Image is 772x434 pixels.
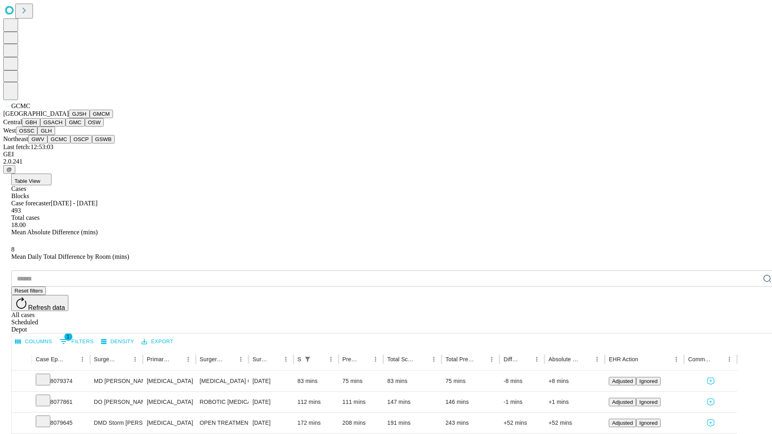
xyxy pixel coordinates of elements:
[11,253,129,260] span: Mean Daily Total Difference by Room (mins)
[13,336,54,348] button: Select columns
[36,413,86,433] div: 8079645
[11,221,26,228] span: 18.00
[16,395,28,409] button: Expand
[37,127,55,135] button: GLH
[387,371,437,391] div: 83 mins
[40,118,66,127] button: GSACH
[387,413,437,433] div: 191 mins
[548,392,601,412] div: +1 mins
[609,398,636,406] button: Adjusted
[47,135,70,143] button: GCMC
[503,392,540,412] div: -1 mins
[636,419,661,427] button: Ignored
[147,392,191,412] div: [MEDICAL_DATA]
[503,371,540,391] div: -8 mins
[3,165,15,174] button: @
[3,135,28,142] span: Northeast
[343,413,380,433] div: 208 mins
[639,420,657,426] span: Ignored
[314,354,325,365] button: Sort
[235,354,246,365] button: Menu
[36,371,86,391] div: 8079374
[325,354,337,365] button: Menu
[66,354,77,365] button: Sort
[16,127,38,135] button: OSSC
[224,354,235,365] button: Sort
[298,356,301,362] div: Scheduled In Room Duration
[298,413,335,433] div: 172 mins
[85,118,104,127] button: OSW
[3,151,769,158] div: GEI
[11,174,51,185] button: Table View
[387,356,416,362] div: Total Scheduled Duration
[36,392,86,412] div: 8077861
[253,356,268,362] div: Surgery Date
[3,110,69,117] span: [GEOGRAPHIC_DATA]
[724,354,735,365] button: Menu
[200,392,244,412] div: ROBOTIC [MEDICAL_DATA]
[57,335,96,348] button: Show filters
[22,118,40,127] button: GBH
[639,378,657,384] span: Ignored
[94,413,139,433] div: DMD Storm [PERSON_NAME]
[28,135,47,143] button: GWV
[639,399,657,405] span: Ignored
[446,356,474,362] div: Total Predicted Duration
[253,392,289,412] div: [DATE]
[520,354,531,365] button: Sort
[147,371,191,391] div: [MEDICAL_DATA]
[302,354,313,365] div: 1 active filter
[3,143,53,150] span: Last fetch: 12:53:03
[612,399,633,405] span: Adjusted
[280,354,292,365] button: Menu
[486,354,497,365] button: Menu
[446,392,496,412] div: 146 mins
[183,354,194,365] button: Menu
[28,304,65,311] span: Refresh data
[129,354,141,365] button: Menu
[140,336,175,348] button: Export
[14,178,40,184] span: Table View
[94,392,139,412] div: DO [PERSON_NAME] [PERSON_NAME] Do
[99,336,136,348] button: Density
[298,371,335,391] div: 83 mins
[118,354,129,365] button: Sort
[639,354,650,365] button: Sort
[370,354,381,365] button: Menu
[548,356,579,362] div: Absolute Difference
[64,333,72,341] span: 1
[11,287,46,295] button: Reset filters
[11,102,30,109] span: GCMC
[609,377,636,385] button: Adjusted
[609,356,638,362] div: EHR Action
[11,214,39,221] span: Total cases
[609,419,636,427] button: Adjusted
[387,392,437,412] div: 147 mins
[343,356,358,362] div: Predicted In Room Duration
[446,413,496,433] div: 243 mins
[147,413,191,433] div: [MEDICAL_DATA]
[343,392,380,412] div: 111 mins
[3,127,16,134] span: West
[503,356,519,362] div: Difference
[359,354,370,365] button: Sort
[11,207,21,214] span: 493
[200,413,244,433] div: OPEN TREATMENT [PERSON_NAME] II COMPLEX FRACTURE
[36,356,65,362] div: Case Epic Id
[6,166,12,172] span: @
[16,375,28,389] button: Expand
[3,119,22,125] span: Central
[688,356,711,362] div: Comments
[171,354,183,365] button: Sort
[11,246,14,253] span: 8
[531,354,542,365] button: Menu
[11,295,68,311] button: Refresh data
[671,354,682,365] button: Menu
[253,371,289,391] div: [DATE]
[446,371,496,391] div: 75 mins
[77,354,88,365] button: Menu
[11,229,98,235] span: Mean Absolute Difference (mins)
[94,356,117,362] div: Surgeon Name
[200,371,244,391] div: [MEDICAL_DATA] COMPLEX [MEDICAL_DATA] INFECT
[503,413,540,433] div: +52 mins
